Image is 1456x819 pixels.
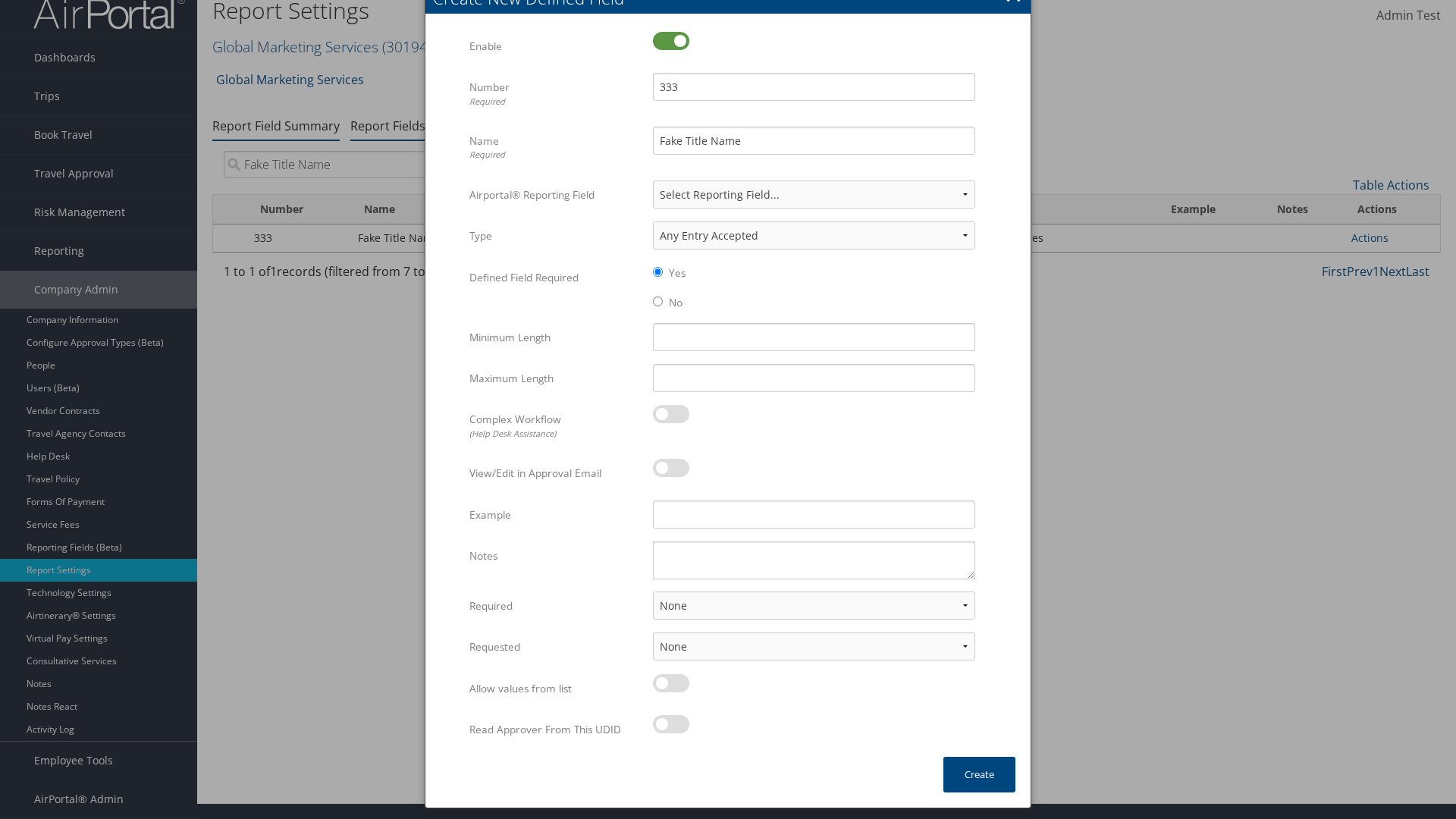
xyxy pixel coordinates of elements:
div: Required [469,149,642,162]
label: Read Approver From This UDID [469,715,642,744]
label: Allow values from list [469,674,642,703]
label: View/Edit in Approval Email [469,459,642,488]
div: Required [469,96,642,108]
label: Complex Workflow [469,405,642,447]
label: Number [469,73,642,115]
label: Yes [669,265,686,281]
label: Type [469,221,642,250]
label: Maximum Length [469,364,642,393]
label: Minimum Length [469,323,642,352]
label: Enable [469,32,642,61]
label: Notes [469,541,642,570]
label: No [669,295,682,310]
label: Defined Field Required [469,263,642,292]
div: (Help Desk Assistance) [469,428,642,441]
label: Name [469,127,642,168]
label: Example [469,500,642,529]
button: Create [943,757,1015,792]
label: Airportal® Reporting Field [469,180,642,209]
label: Requested [469,632,642,661]
label: Required [469,591,642,620]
